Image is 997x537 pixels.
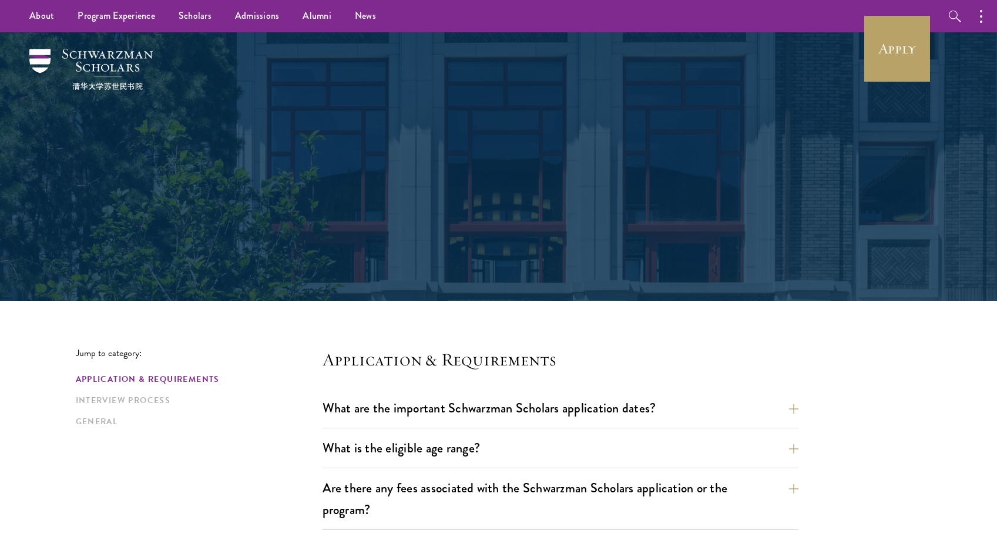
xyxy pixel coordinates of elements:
[76,394,315,407] a: Interview Process
[76,373,315,385] a: Application & Requirements
[323,348,798,371] h4: Application & Requirements
[864,16,930,82] a: Apply
[76,348,323,358] p: Jump to category:
[323,435,798,461] button: What is the eligible age range?
[29,49,153,90] img: Schwarzman Scholars
[323,395,798,421] button: What are the important Schwarzman Scholars application dates?
[323,475,798,523] button: Are there any fees associated with the Schwarzman Scholars application or the program?
[76,415,315,428] a: General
